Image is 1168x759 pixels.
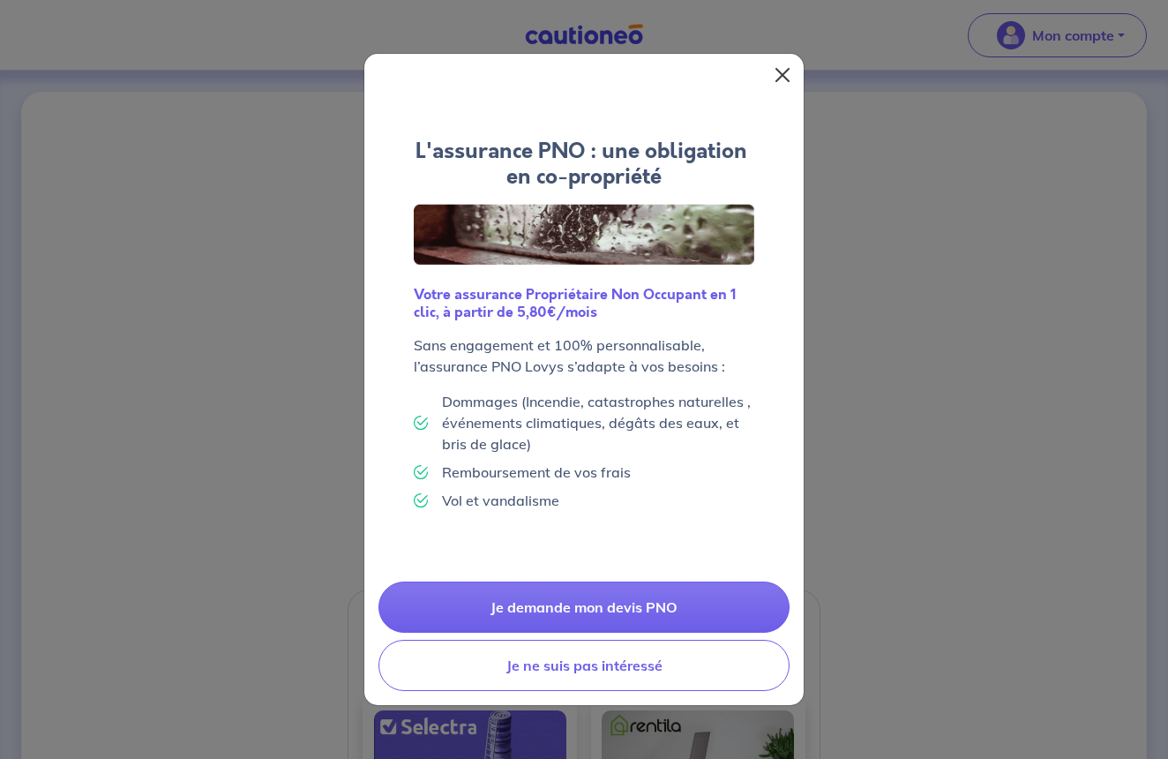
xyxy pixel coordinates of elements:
a: Je demande mon devis PNO [378,582,790,633]
img: Logo Lovys [414,204,754,266]
p: Remboursement de vos frais [442,462,631,483]
h6: Votre assurance Propriétaire Non Occupant en 1 clic, à partir de 5,80€/mois [414,286,754,319]
button: Close [768,61,797,89]
p: Vol et vandalisme [442,490,559,511]
p: Dommages (Incendie, catastrophes naturelles , événements climatiques, dégâts des eaux, et bris de... [442,391,754,455]
h4: L'assurance PNO : une obligation en co-propriété [414,139,754,190]
p: Sans engagement et 100% personnalisable, l’assurance PNO Lovys s’adapte à vos besoins : [414,334,754,377]
button: Je ne suis pas intéressé [378,640,790,691]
